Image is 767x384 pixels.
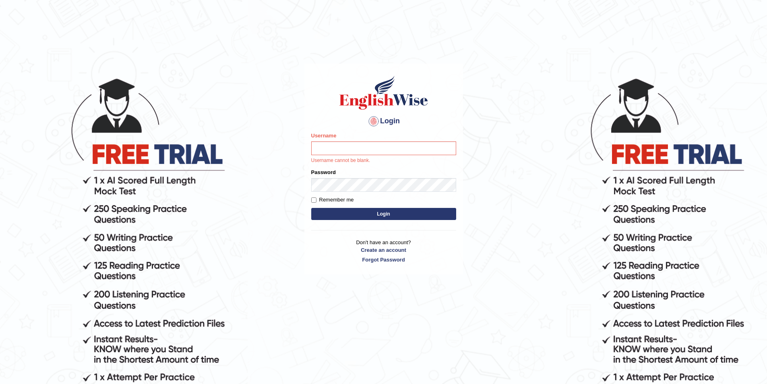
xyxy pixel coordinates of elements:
[311,246,456,254] a: Create an account
[311,168,336,176] label: Password
[311,132,337,139] label: Username
[338,75,430,111] img: Logo of English Wise sign in for intelligent practice with AI
[311,157,456,164] p: Username cannot be blank.
[311,197,316,203] input: Remember me
[311,256,456,264] a: Forgot Password
[311,196,354,204] label: Remember me
[311,115,456,128] h4: Login
[311,208,456,220] button: Login
[311,239,456,264] p: Don't have an account?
